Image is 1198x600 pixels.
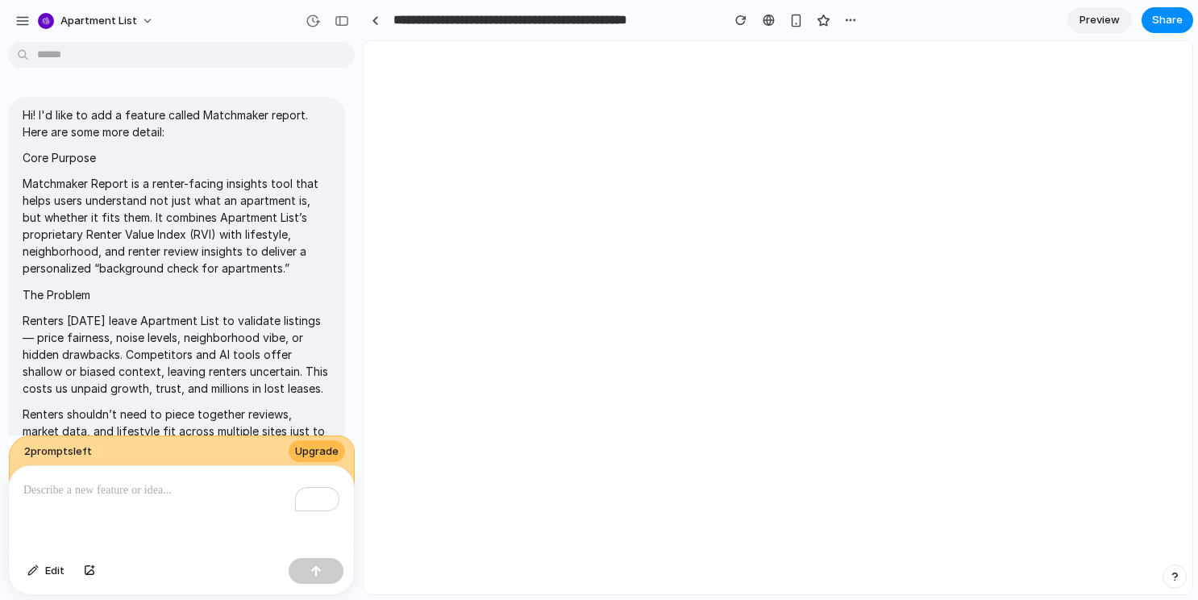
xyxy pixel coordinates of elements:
[295,444,339,460] span: Upgrade
[45,563,64,579] span: Edit
[23,312,331,397] p: Renters [DATE] leave Apartment List to validate listings — price fairness, noise levels, neighbor...
[1152,12,1183,28] span: Share
[24,444,92,460] span: 2 prompt s left
[364,41,1192,594] iframe: To enrich screen reader interactions, please activate Accessibility in Grammarly extension settings
[19,558,73,584] button: Edit
[60,13,137,29] span: Apartment List
[23,149,331,166] p: Core Purpose
[23,175,331,277] p: Matchmaker Report is a renter-facing insights tool that helps users understand not just what an a...
[289,440,345,463] button: Upgrade
[1079,12,1120,28] span: Preview
[31,8,162,34] button: Apartment List
[23,106,331,140] p: Hi! I'd like to add a feature called Matchmaker report. Here are some more detail:
[9,466,354,552] div: To enrich screen reader interactions, please activate Accessibility in Grammarly extension settings
[1067,7,1132,33] a: Preview
[1142,7,1193,33] button: Share
[23,406,331,456] p: Renters shouldn’t need to piece together reviews, market data, and lifestyle fit across multiple ...
[23,286,331,303] p: The Problem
